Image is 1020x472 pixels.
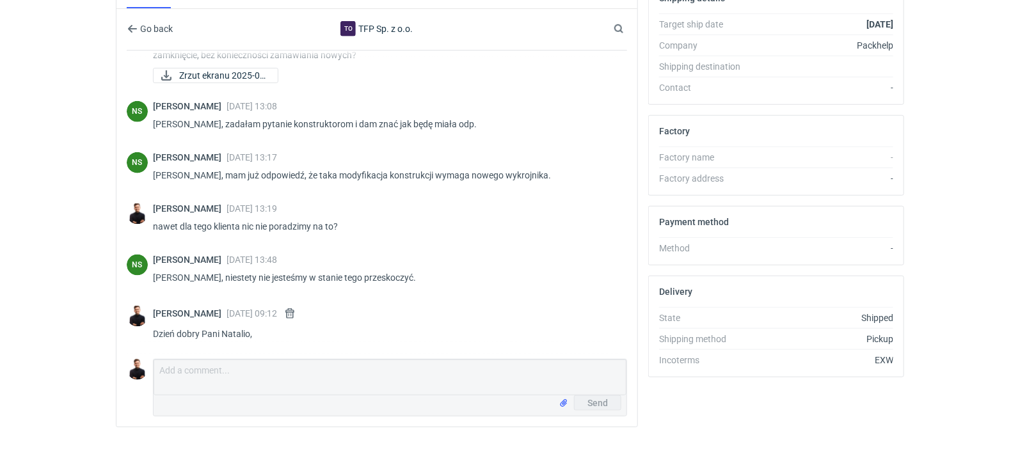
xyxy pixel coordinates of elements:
div: Packhelp [753,39,893,52]
div: Shipping method [659,333,753,345]
div: Contact [659,81,753,94]
div: - [753,81,893,94]
div: EXW [753,354,893,366]
strong: [DATE] [866,19,893,29]
span: Send [587,398,608,407]
span: Zrzut ekranu 2025-07... [179,68,267,83]
div: Natalia Stępak [127,101,148,122]
img: Tomasz Kubiak [127,203,148,224]
div: TFP Sp. z o.o. [272,21,482,36]
span: [DATE] 13:48 [227,255,277,265]
span: [PERSON_NAME] [153,255,227,265]
div: Factory address [659,172,753,185]
span: [DATE] 13:17 [227,152,277,162]
span: [PERSON_NAME] [153,203,227,214]
a: Zrzut ekranu 2025-07... [153,68,278,83]
div: Target ship date [659,18,753,31]
h2: Payment method [659,217,729,227]
div: Incoterms [659,354,753,366]
img: Tomasz Kubiak [127,306,148,327]
p: nawet dla tego klienta nic nie poradzimy na to? [153,219,617,234]
h2: Delivery [659,287,692,297]
div: State [659,311,753,324]
figcaption: NS [127,255,148,276]
p: [PERSON_NAME], niestety nie jesteśmy w stanie tego przeskoczyć. [153,270,617,285]
input: Search [611,21,652,36]
figcaption: To [340,21,356,36]
div: Shipping destination [659,60,753,73]
div: - [753,242,893,255]
span: [PERSON_NAME] [153,152,227,162]
div: TFP Sp. z o.o. [340,21,356,36]
div: Company [659,39,753,52]
span: [PERSON_NAME] [153,308,227,319]
div: Zrzut ekranu 2025-07-29 o 13.01.16.png [153,68,278,83]
span: Go back [138,24,173,33]
img: Tomasz Kubiak [127,359,148,380]
div: - [753,172,893,185]
div: Natalia Stępak [127,255,148,276]
div: Factory name [659,151,753,164]
h2: Factory [659,126,690,136]
div: Pickup [753,333,893,345]
span: [DATE] 13:08 [227,101,277,111]
span: [PERSON_NAME] [153,101,227,111]
p: Dzień dobry Pani Natalio, [153,326,617,342]
div: Natalia Stępak [127,152,148,173]
button: Send [574,395,621,411]
span: [DATE] 13:19 [227,203,277,214]
p: [PERSON_NAME], zadałam pytanie konstruktorom i dam znać jak będę miała odp. [153,116,617,132]
span: [DATE] 09:12 [227,308,277,319]
figcaption: NS [127,152,148,173]
div: Shipped [753,311,893,324]
button: Go back [127,21,173,36]
div: - [753,151,893,164]
p: [PERSON_NAME], mam już odpowiedź, że taka modyfikacja konstrukcji wymaga nowego wykrojnika. [153,168,617,183]
figcaption: NS [127,101,148,122]
div: Method [659,242,753,255]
